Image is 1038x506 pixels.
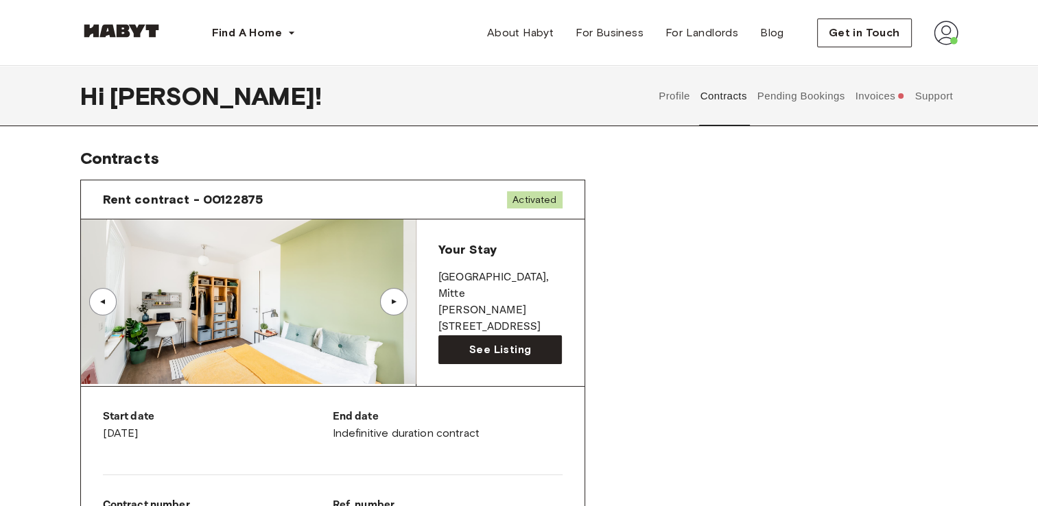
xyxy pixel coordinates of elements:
[755,66,847,126] button: Pending Bookings
[110,82,322,110] span: [PERSON_NAME] !
[698,66,748,126] button: Contracts
[487,25,554,41] span: About Habyt
[760,25,784,41] span: Blog
[476,19,565,47] a: About Habyt
[80,24,163,38] img: Habyt
[829,25,900,41] span: Get in Touch
[665,25,738,41] span: For Landlords
[333,409,563,442] div: Indefinitive duration contract
[103,409,333,442] div: [DATE]
[913,66,955,126] button: Support
[565,19,654,47] a: For Business
[817,19,912,47] button: Get in Touch
[654,19,749,47] a: For Landlords
[507,191,562,208] span: Activated
[103,409,333,425] p: Start date
[438,302,563,335] p: [PERSON_NAME][STREET_ADDRESS]
[654,66,958,126] div: user profile tabs
[81,219,416,384] img: Image of the room
[212,25,282,41] span: Find A Home
[438,269,563,302] p: [GEOGRAPHIC_DATA] , Mitte
[201,19,307,47] button: Find A Home
[853,66,906,126] button: Invoices
[80,148,159,168] span: Contracts
[438,242,497,257] span: Your Stay
[576,25,644,41] span: For Business
[469,341,531,358] span: See Listing
[934,21,958,45] img: avatar
[96,298,110,306] div: ▲
[333,409,563,425] p: End date
[657,66,692,126] button: Profile
[80,82,110,110] span: Hi
[103,191,263,208] span: Rent contract - 00122875
[387,298,401,306] div: ▲
[749,19,795,47] a: Blog
[438,335,563,364] a: See Listing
